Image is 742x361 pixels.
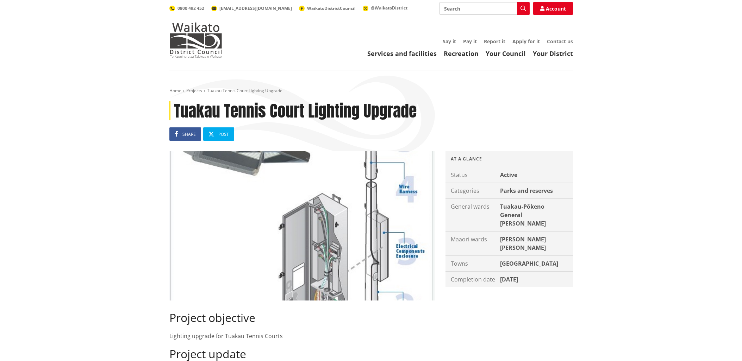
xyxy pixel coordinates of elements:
[463,38,477,45] a: Pay it
[445,151,573,167] div: At a glance
[443,38,456,45] a: Say it
[371,5,407,11] span: @WaikatoDistrict
[177,5,204,11] span: 0800 492 452
[445,232,498,255] div: Maaori wards
[219,5,292,11] span: [EMAIL_ADDRESS][DOMAIN_NAME]
[439,2,530,15] input: Search input
[533,49,573,58] a: Your District
[169,88,181,94] a: Home
[484,38,505,45] a: Report it
[533,2,573,15] a: Account
[363,5,407,11] a: @WaikatoDistrict
[299,5,356,11] a: WaikatoDistrictCouncil
[445,183,498,198] div: Categories
[182,131,196,137] span: Share
[445,272,498,287] div: Completion date
[444,49,479,58] a: Recreation
[547,38,573,45] a: Contact us
[498,232,573,255] div: [PERSON_NAME] [PERSON_NAME]
[486,49,526,58] a: Your Council
[169,347,435,361] h2: Project update
[203,127,234,141] a: Post
[498,272,573,287] div: [DATE]
[445,256,498,271] div: Towns
[445,199,498,231] div: General wards
[512,38,540,45] a: Apply for it
[169,88,573,94] nav: breadcrumb
[169,5,204,11] a: 0800 492 452
[169,127,201,141] a: Share
[307,5,356,11] span: WaikatoDistrictCouncil
[218,131,229,137] span: Post
[498,183,573,198] div: Parks and reserves
[169,311,435,324] h2: Project objective
[498,256,573,271] div: [GEOGRAPHIC_DATA]
[169,151,435,300] img: PR-22173 Tuakau Tennis Court Lighting Upgrade
[207,88,282,94] span: Tuakau Tennis Court Lighting Upgrade
[169,311,435,340] div: Lighting upgrade for Tuakau Tennis Courts
[367,49,437,58] a: Services and facilities
[186,88,202,94] a: Projects
[211,5,292,11] a: [EMAIL_ADDRESS][DOMAIN_NAME]
[498,167,573,183] div: Active
[169,23,222,58] img: Waikato District Council - Te Kaunihera aa Takiwaa o Waikato
[498,199,573,231] div: Tuakau-Pōkeno General [PERSON_NAME]
[169,101,573,120] h1: Tuakau Tennis Court Lighting Upgrade
[445,167,498,183] div: Status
